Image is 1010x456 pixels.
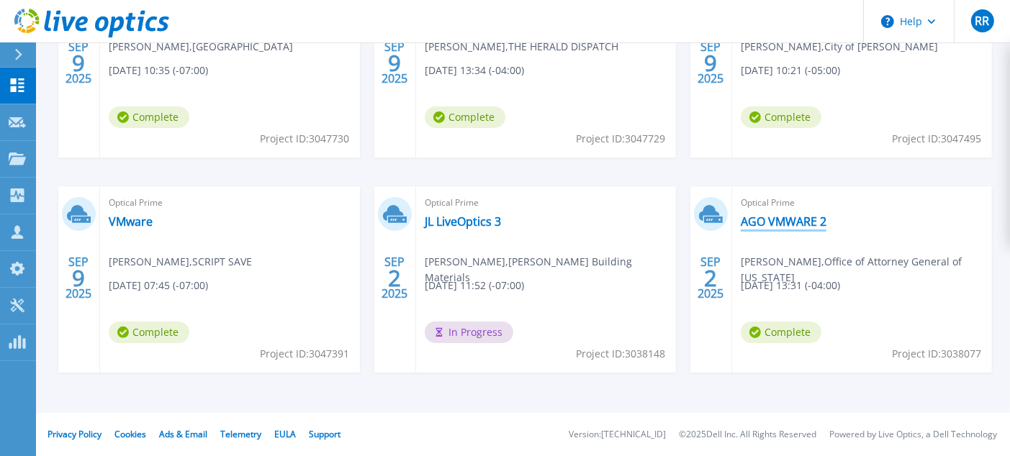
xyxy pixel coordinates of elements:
[741,39,938,55] span: [PERSON_NAME] , City of [PERSON_NAME]
[741,322,821,343] span: Complete
[260,346,349,362] span: Project ID: 3047391
[109,278,208,293] span: [DATE] 07:45 (-07:00)
[425,195,667,211] span: Optical Prime
[741,106,821,128] span: Complete
[975,15,989,27] span: RR
[72,57,85,69] span: 9
[48,428,102,440] a: Privacy Policy
[260,131,349,147] span: Project ID: 3047730
[741,214,826,229] a: AGO VMWARE 2
[274,428,296,440] a: EULA
[576,346,665,362] span: Project ID: 3038148
[425,214,501,229] a: JL LiveOptics 3
[425,322,513,343] span: In Progress
[425,254,676,286] span: [PERSON_NAME] , [PERSON_NAME] Building Materials
[425,278,524,293] span: [DATE] 11:52 (-07:00)
[109,254,252,270] span: [PERSON_NAME] , SCRIPT SAVE
[388,272,401,284] span: 2
[741,254,992,286] span: [PERSON_NAME] , Office of Attorney General of [US_STATE]
[65,252,92,304] div: SEP 2025
[704,272,717,284] span: 2
[309,428,341,440] a: Support
[381,252,408,304] div: SEP 2025
[569,430,666,439] li: Version: [TECHNICAL_ID]
[425,63,524,78] span: [DATE] 13:34 (-04:00)
[741,63,840,78] span: [DATE] 10:21 (-05:00)
[109,322,189,343] span: Complete
[741,278,840,293] span: [DATE] 13:31 (-04:00)
[679,430,816,439] li: © 2025 Dell Inc. All Rights Reserved
[109,214,153,229] a: VMware
[72,272,85,284] span: 9
[220,428,261,440] a: Telemetry
[109,195,351,211] span: Optical Prime
[109,63,208,78] span: [DATE] 10:35 (-07:00)
[65,37,92,89] div: SEP 2025
[892,346,981,362] span: Project ID: 3038077
[741,195,983,211] span: Optical Prime
[425,106,505,128] span: Complete
[576,131,665,147] span: Project ID: 3047729
[697,37,724,89] div: SEP 2025
[425,39,618,55] span: [PERSON_NAME] , THE HERALD DISPATCH
[109,39,293,55] span: [PERSON_NAME] , [GEOGRAPHIC_DATA]
[892,131,981,147] span: Project ID: 3047495
[381,37,408,89] div: SEP 2025
[388,57,401,69] span: 9
[829,430,997,439] li: Powered by Live Optics, a Dell Technology
[704,57,717,69] span: 9
[697,252,724,304] div: SEP 2025
[109,106,189,128] span: Complete
[159,428,207,440] a: Ads & Email
[114,428,146,440] a: Cookies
